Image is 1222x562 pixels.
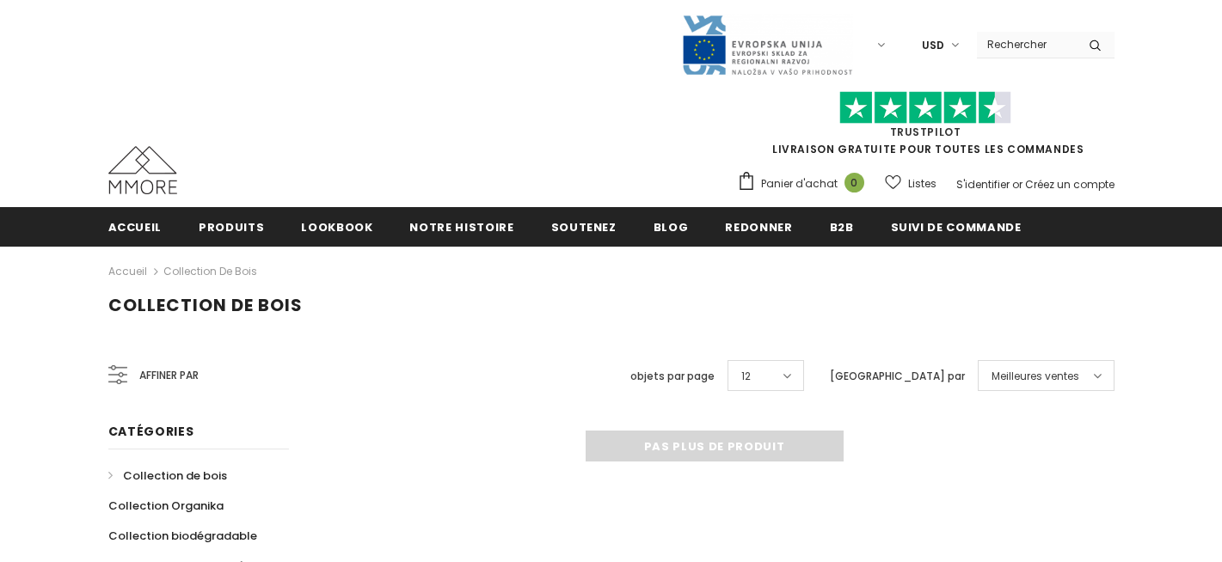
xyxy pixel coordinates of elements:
a: B2B [830,207,854,246]
span: Catégories [108,423,194,440]
label: objets par page [630,368,715,385]
span: Collection Organika [108,498,224,514]
a: Suivi de commande [891,207,1022,246]
a: Créez un compte [1025,177,1115,192]
span: Collection de bois [123,467,227,484]
a: Accueil [108,207,163,246]
span: Listes [908,175,936,192]
span: USD [922,37,944,54]
span: Redonner [725,219,792,235]
a: Notre histoire [409,207,513,246]
a: Redonner [725,207,792,246]
span: Meilleures ventes [992,368,1079,385]
a: Collection Organika [108,491,224,521]
span: soutenez [551,219,617,235]
span: Affiner par [139,366,199,385]
span: B2B [830,219,854,235]
span: Panier d'achat [761,175,838,192]
img: Cas MMORE [108,146,177,194]
a: Panier d'achat 0 [737,171,873,197]
a: Produits [199,207,264,246]
span: 12 [741,368,751,385]
a: Blog [654,207,689,246]
label: [GEOGRAPHIC_DATA] par [830,368,965,385]
span: LIVRAISON GRATUITE POUR TOUTES LES COMMANDES [737,99,1115,156]
a: soutenez [551,207,617,246]
span: Collection de bois [108,293,303,317]
span: Blog [654,219,689,235]
input: Search Site [977,32,1076,57]
span: Suivi de commande [891,219,1022,235]
span: Lookbook [301,219,372,235]
a: Collection de bois [163,264,257,278]
span: 0 [844,173,864,192]
img: Faites confiance aux étoiles pilotes [839,91,1011,125]
span: or [1012,177,1022,192]
span: Notre histoire [409,219,513,235]
a: Collection de bois [108,461,227,491]
a: Lookbook [301,207,372,246]
a: Collection biodégradable [108,521,257,551]
a: TrustPilot [890,125,961,139]
span: Collection biodégradable [108,528,257,544]
a: Listes [885,168,936,199]
a: Javni Razpis [681,37,853,52]
img: Javni Razpis [681,14,853,76]
span: Produits [199,219,264,235]
a: S'identifier [956,177,1010,192]
a: Accueil [108,261,147,282]
span: Accueil [108,219,163,235]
